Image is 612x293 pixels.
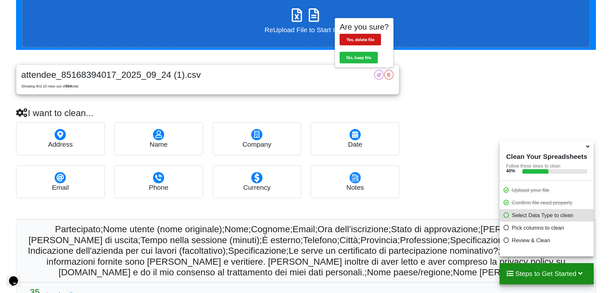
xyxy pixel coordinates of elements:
h4: name [116,140,201,148]
h2: attendee_85168394017_2025_09_24 (1).csv [21,69,394,80]
img: Notes.png [350,172,361,183]
p: Upload your file [503,186,592,194]
p: Follow these steps to clean [500,163,593,169]
h4: Clean Your Spreadsheets [500,151,593,160]
h2: I want to clean... [16,107,596,119]
img: Phone.png [153,172,164,183]
img: Address.png [55,129,66,140]
i: Showing first 10 rows [21,84,79,88]
p: Select Data Type to clean [503,211,592,219]
h4: address [18,140,103,148]
h4: company [215,140,299,148]
p: Confirm file read properly [503,199,592,207]
h4: email [18,183,103,191]
img: Company.png [251,129,262,140]
h4: date [313,140,397,148]
b: 40 % [506,168,515,173]
h4: notes [313,183,397,191]
img: Email.png [55,172,66,183]
img: Currency.png [251,172,262,183]
p: Review & Clean [503,236,592,244]
h4: ReUpload File to Start Over [265,26,348,34]
img: Name.png [153,129,164,140]
h4: Steps to Get Started [506,270,587,278]
button: No, keep file [340,52,378,63]
h4: phone [116,183,201,191]
b: 564 [65,84,71,88]
img: Date.png [350,129,361,140]
p: Pick columns to clean [503,224,592,232]
h4: currency [215,183,299,191]
iframe: chat widget [6,267,27,287]
h3: Are you sure? [340,22,389,32]
button: Yes, delete file [340,34,381,45]
h2: Partecipato;Nome utente (nome originale);Nome;Cognome;Email;Ora dell’iscrizione;Stato di approvaz... [20,224,592,278]
span: out of total. [56,84,79,88]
